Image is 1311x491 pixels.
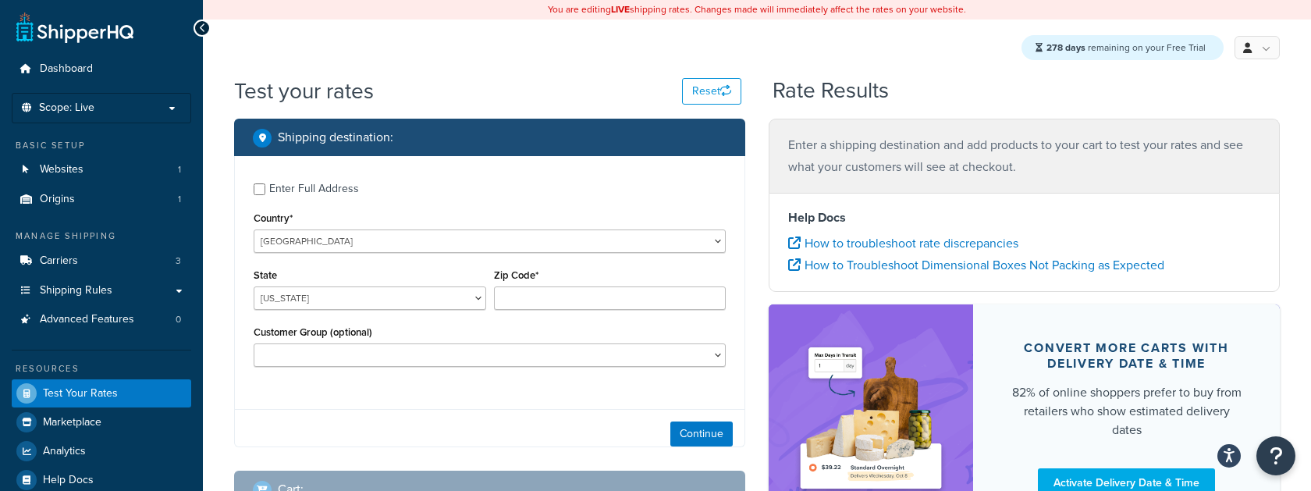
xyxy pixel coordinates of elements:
[788,234,1018,252] a: How to troubleshoot rate discrepancies
[1046,41,1085,55] strong: 278 days
[12,185,191,214] a: Origins1
[176,254,181,268] span: 3
[12,139,191,152] div: Basic Setup
[178,193,181,206] span: 1
[1256,436,1295,475] button: Open Resource Center
[40,62,93,76] span: Dashboard
[43,445,86,458] span: Analytics
[494,269,538,281] label: Zip Code*
[12,408,191,436] a: Marketplace
[1011,340,1242,372] div: Convert more carts with delivery date & time
[12,437,191,465] a: Analytics
[12,155,191,184] li: Websites
[12,247,191,276] a: Carriers3
[670,422,733,447] button: Continue
[43,474,94,487] span: Help Docs
[254,326,372,338] label: Customer Group (optional)
[1011,383,1242,439] div: 82% of online shoppers prefer to buy from retailers who show estimated delivery dates
[176,313,181,326] span: 0
[1046,41,1206,55] span: remaining on your Free Trial
[254,183,265,195] input: Enter Full Address
[12,229,191,243] div: Manage Shipping
[12,247,191,276] li: Carriers
[12,362,191,375] div: Resources
[788,134,1260,178] p: Enter a shipping destination and add products to your cart to test your rates and see what your c...
[178,163,181,176] span: 1
[40,193,75,206] span: Origins
[234,76,374,106] h1: Test your rates
[278,130,393,144] h2: Shipping destination :
[773,79,889,103] h2: Rate Results
[39,101,94,115] span: Scope: Live
[12,379,191,407] a: Test Your Rates
[40,163,83,176] span: Websites
[40,284,112,297] span: Shipping Rules
[611,2,630,16] b: LIVE
[43,416,101,429] span: Marketplace
[269,178,359,200] div: Enter Full Address
[12,55,191,84] a: Dashboard
[12,276,191,305] a: Shipping Rules
[12,155,191,184] a: Websites1
[254,212,293,224] label: Country*
[12,185,191,214] li: Origins
[40,254,78,268] span: Carriers
[788,256,1164,274] a: How to Troubleshoot Dimensional Boxes Not Packing as Expected
[40,313,134,326] span: Advanced Features
[12,305,191,334] a: Advanced Features0
[12,305,191,334] li: Advanced Features
[254,269,277,281] label: State
[682,78,741,105] button: Reset
[43,387,118,400] span: Test Your Rates
[788,208,1260,227] h4: Help Docs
